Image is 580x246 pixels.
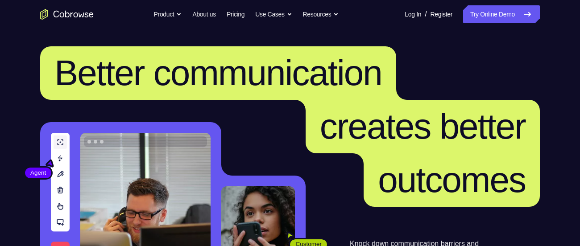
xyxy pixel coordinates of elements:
[40,9,94,20] a: Go to the home page
[463,5,540,23] a: Try Online Demo
[431,5,452,23] a: Register
[320,107,526,146] span: creates better
[425,9,427,20] span: /
[154,5,182,23] button: Product
[255,5,292,23] button: Use Cases
[192,5,215,23] a: About us
[303,5,339,23] button: Resources
[378,160,526,200] span: outcomes
[405,5,421,23] a: Log In
[227,5,244,23] a: Pricing
[54,53,382,93] span: Better communication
